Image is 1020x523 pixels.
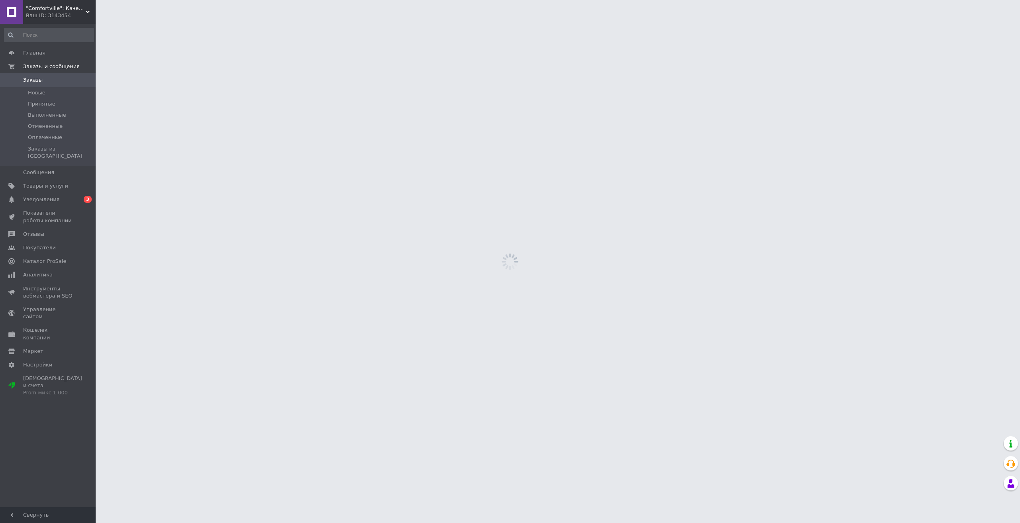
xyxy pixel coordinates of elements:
span: Уведомления [23,196,59,203]
span: Управление сайтом [23,306,74,320]
div: Ваш ID: 3143454 [26,12,96,19]
span: Заказы и сообщения [23,63,80,70]
span: "Comfortville": Качественная сантехника для вашего дома! [26,5,86,12]
span: Оплаченные [28,134,62,141]
span: Настройки [23,361,52,368]
span: Принятые [28,100,55,108]
span: Аналитика [23,271,53,278]
span: [DEMOGRAPHIC_DATA] и счета [23,375,82,397]
span: Каталог ProSale [23,258,66,265]
span: Показатели работы компании [23,210,74,224]
span: Отзывы [23,231,44,238]
span: Выполненные [28,112,66,119]
span: Кошелек компании [23,327,74,341]
span: 3 [84,196,92,203]
span: Маркет [23,348,43,355]
span: Новые [28,89,45,96]
span: Покупатели [23,244,56,251]
span: Главная [23,49,45,57]
div: Prom микс 1 000 [23,389,82,396]
span: Заказы из [GEOGRAPHIC_DATA] [28,145,93,160]
input: Поиск [4,28,94,42]
span: Товары и услуги [23,182,68,190]
span: Заказы [23,76,43,84]
span: Инструменты вебмастера и SEO [23,285,74,300]
span: Отмененные [28,123,63,130]
span: Сообщения [23,169,54,176]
